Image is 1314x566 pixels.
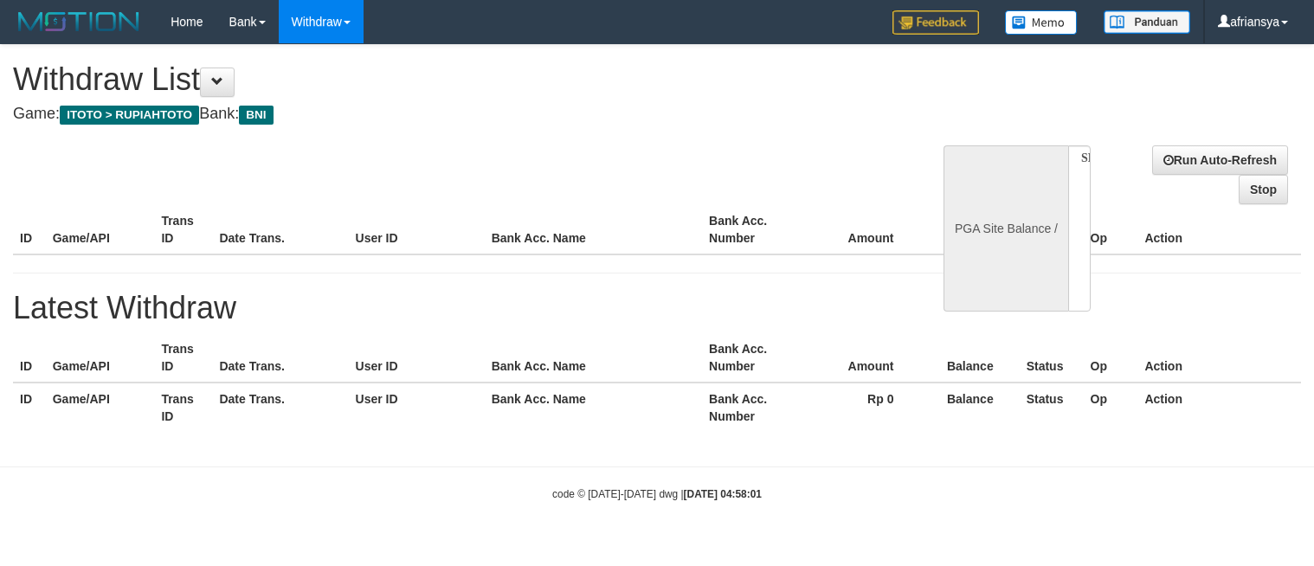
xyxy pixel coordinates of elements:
[811,333,920,383] th: Amount
[239,106,273,125] span: BNI
[485,383,702,432] th: Bank Acc. Name
[212,383,348,432] th: Date Trans.
[485,333,702,383] th: Bank Acc. Name
[1005,10,1078,35] img: Button%20Memo.svg
[13,291,1301,325] h1: Latest Withdraw
[702,205,811,254] th: Bank Acc. Number
[919,333,1019,383] th: Balance
[702,333,811,383] th: Bank Acc. Number
[892,10,979,35] img: Feedback.jpg
[46,205,155,254] th: Game/API
[1152,145,1288,175] a: Run Auto-Refresh
[485,205,702,254] th: Bank Acc. Name
[1137,383,1301,432] th: Action
[212,205,348,254] th: Date Trans.
[212,333,348,383] th: Date Trans.
[46,383,155,432] th: Game/API
[13,205,46,254] th: ID
[1137,333,1301,383] th: Action
[811,205,920,254] th: Amount
[944,145,1068,312] div: PGA Site Balance /
[154,205,212,254] th: Trans ID
[1020,383,1084,432] th: Status
[349,333,485,383] th: User ID
[154,383,212,432] th: Trans ID
[1020,333,1084,383] th: Status
[13,9,145,35] img: MOTION_logo.png
[1084,383,1138,432] th: Op
[13,333,46,383] th: ID
[60,106,199,125] span: ITOTO > RUPIAHTOTO
[552,488,762,500] small: code © [DATE]-[DATE] dwg |
[13,62,859,97] h1: Withdraw List
[1104,10,1190,34] img: panduan.png
[919,383,1019,432] th: Balance
[13,106,859,123] h4: Game: Bank:
[349,205,485,254] th: User ID
[811,383,920,432] th: Rp 0
[1239,175,1288,204] a: Stop
[919,205,1019,254] th: Balance
[1084,333,1138,383] th: Op
[1137,205,1301,254] th: Action
[46,333,155,383] th: Game/API
[13,383,46,432] th: ID
[1084,205,1138,254] th: Op
[349,383,485,432] th: User ID
[702,383,811,432] th: Bank Acc. Number
[684,488,762,500] strong: [DATE] 04:58:01
[154,333,212,383] th: Trans ID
